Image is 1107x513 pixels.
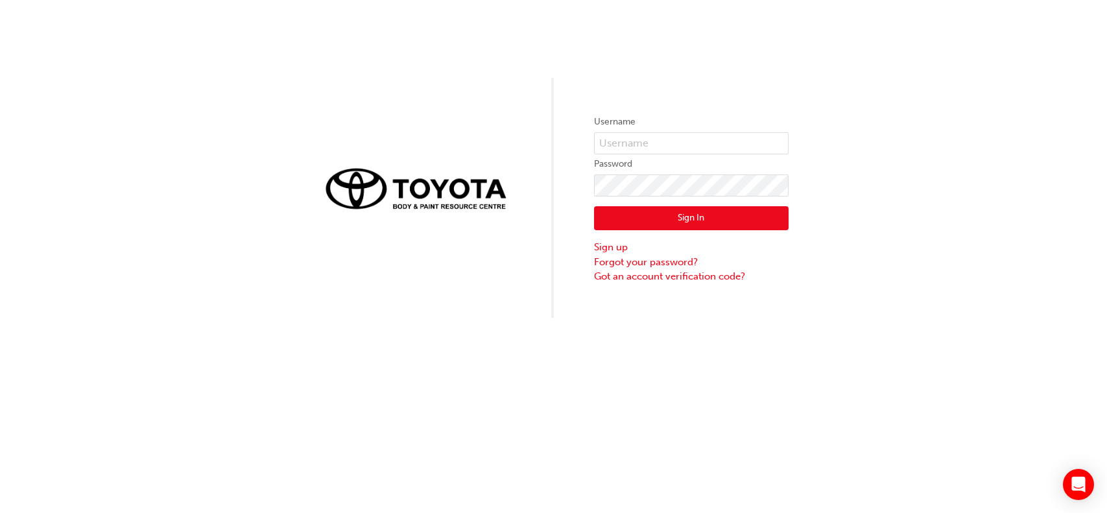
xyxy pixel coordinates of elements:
label: Password [594,156,789,172]
label: Username [594,114,789,130]
div: Open Intercom Messenger [1063,469,1094,500]
a: Sign up [594,240,789,255]
button: Sign In [594,206,789,231]
img: Trak [319,161,514,215]
a: Forgot your password? [594,255,789,270]
input: Username [594,132,789,154]
a: Got an account verification code? [594,269,789,284]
